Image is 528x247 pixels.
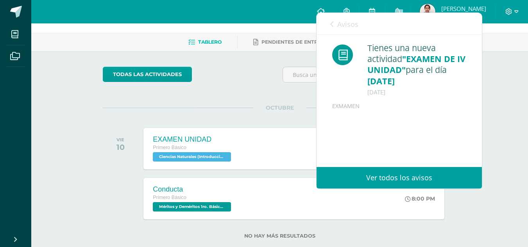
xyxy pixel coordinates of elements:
[261,39,328,45] span: Pendientes de entrega
[116,137,125,142] div: VIE
[253,104,306,111] span: OCTUBRE
[116,142,125,152] div: 10
[441,5,486,12] span: [PERSON_NAME]
[253,36,328,48] a: Pendientes de entrega
[153,202,231,211] span: Méritos y Deméritos 1ro. Básico "E" 'E'
[153,185,233,194] div: Conducta
[332,101,466,111] div: EXMAMEN
[283,67,456,82] input: Busca una actividad próxima aquí...
[103,233,456,239] label: No hay más resultados
[441,12,486,18] span: Mi Perfil
[367,75,395,87] span: [DATE]
[367,43,466,97] div: Tienes una nueva actividad para el día
[153,145,186,150] span: Primero Básico
[337,20,358,29] span: Avisos
[153,195,186,200] span: Primero Básico
[420,4,435,20] img: f0cc6637f7dd03b4ea24820d487d33bc.png
[153,135,233,144] div: EXAMEN UNIDAD
[317,167,482,188] a: Ver todos los avisos
[153,152,231,162] span: Ciencias Naturales (Introducción a la Biología) 'E'
[367,53,465,75] span: "EXAMEN DE IV UNIDAD"
[367,87,466,98] div: [DATE]
[188,36,222,48] a: Tablero
[405,195,435,202] div: 8:00 PM
[198,39,222,45] span: Tablero
[103,67,192,82] a: todas las Actividades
